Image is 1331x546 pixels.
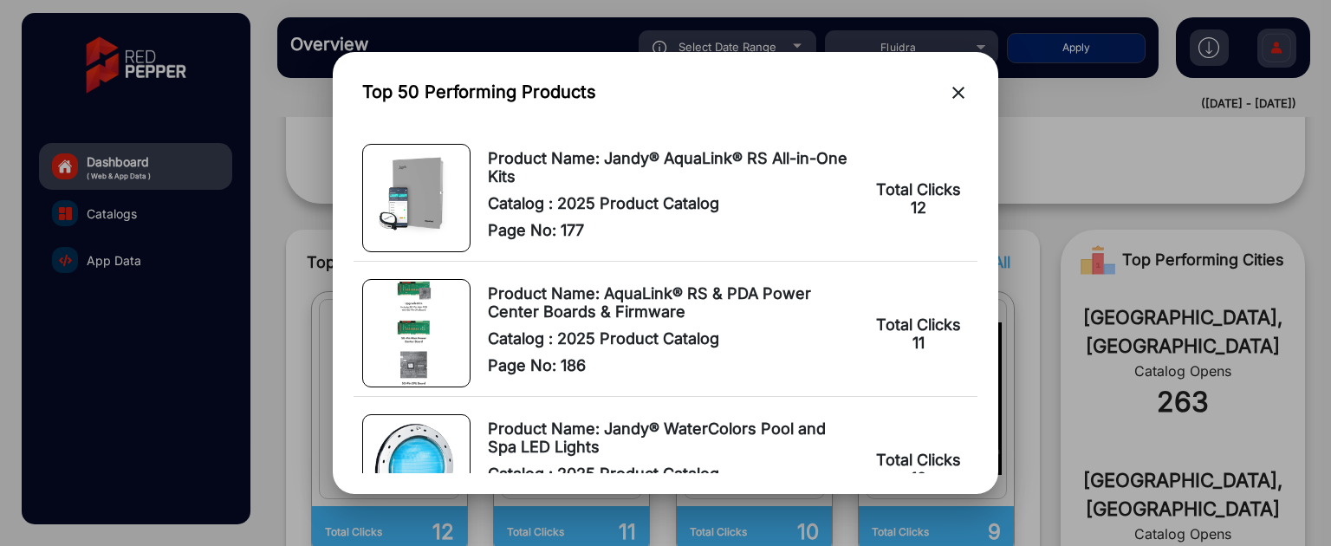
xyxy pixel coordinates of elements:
span: Total Clicks [876,451,961,469]
span: 10 [911,469,926,487]
span: Total Clicks [876,315,961,334]
span: Page No: 177 [488,221,855,239]
span: 11 [912,334,925,352]
span: Catalog : 2025 Product Catalog [488,194,855,212]
img: Product Image [393,280,440,387]
span: Total Clicks [876,180,961,198]
span: Page No: 186 [488,356,855,374]
span: Product Name: Jandy® AquaLink® RS All-in-One Kits [488,149,855,185]
span: Catalog : 2025 Product Catalog [488,329,855,348]
mat-icon: close [948,82,969,103]
h3: Top 50 Performing Products [362,81,596,102]
span: Catalog : 2025 Product Catalog [488,465,856,483]
span: Product Name: Jandy® WaterColors Pool and Spa LED Lights [488,419,856,456]
img: Product Image [363,415,470,522]
span: Product Name: AquaLink® RS & PDA Power Center Boards & Firmware [488,284,855,321]
span: 12 [911,198,926,217]
img: Product Image [363,145,470,251]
